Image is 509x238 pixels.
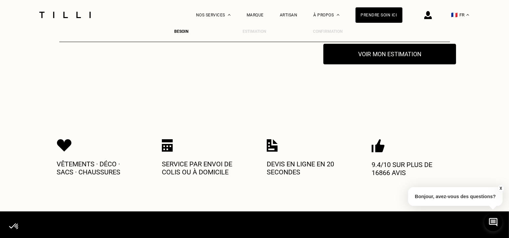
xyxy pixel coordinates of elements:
[148,29,215,34] div: Besoin
[57,139,72,152] img: Icon
[280,13,298,17] a: Artisan
[451,12,458,18] span: 🇫🇷
[337,14,339,16] img: Menu déroulant à propos
[162,139,173,152] img: Icon
[294,29,361,34] div: Confirmation
[267,139,278,152] img: Icon
[372,161,452,177] p: 9.4/10 sur plus de 16866 avis
[162,160,242,176] p: Service par envoi de colis ou à domicile
[323,44,456,65] button: Voir mon estimation
[466,14,469,16] img: menu déroulant
[424,11,432,19] img: icône connexion
[228,14,231,16] img: Menu déroulant
[57,160,137,176] p: Vêtements · Déco · Sacs · Chaussures
[408,187,503,206] p: Bonjour, avez-vous des questions?
[247,13,264,17] a: Marque
[221,29,288,34] div: Estimation
[267,160,347,176] p: Devis en ligne en 20 secondes
[372,139,385,153] img: Icon
[37,12,93,18] img: Logo du service de couturière Tilli
[497,185,504,192] button: X
[356,7,402,23] a: Prendre soin ici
